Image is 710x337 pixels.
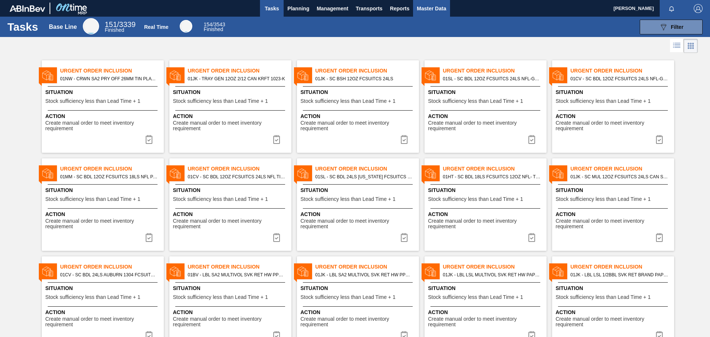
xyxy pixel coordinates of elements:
span: 01CV - SC BDL 12OZ FCSUITCS 24LS NFL TITANS HULK HANDLE [188,173,285,181]
span: 01BV - LBL SA2 MULTIVOL SVK RET HW PPS #4 [188,271,285,279]
img: status [425,266,436,277]
span: Situation [301,186,417,194]
img: status [42,70,53,81]
span: Create manual order to meet inventory requirement [173,316,290,328]
img: icon-task complete [400,135,409,144]
span: 01CV - SC BDL 12OZ FCSUITCS 24LS NFL-GENERIC SHIELD HULK HANDLE [571,75,668,83]
div: Complete task: 6889171 [140,230,158,245]
div: Real Time [180,20,192,33]
button: Filter [640,20,703,34]
span: Situation [45,186,162,194]
div: Card Vision [684,39,698,53]
span: 01JK - LBL LSL MULTIVOL SVK RET HW PAPER [443,271,541,279]
div: Complete task: 6889175 [523,230,541,245]
img: status [42,168,53,179]
span: 01SL - SC BDL 24LS IOWA FCSUITCS 12OZ HULK HAND [315,173,413,181]
img: icon-task complete [527,233,536,242]
img: status [170,266,181,277]
span: Stock sufficiency less than Lead Time + 1 [428,196,523,202]
img: status [297,70,308,81]
div: Complete task: 6889166 [268,132,285,147]
div: Real Time [144,24,169,30]
span: Urgent Order Inclusion [188,67,291,75]
div: Complete task: 6889168 [395,132,413,147]
span: Action [428,112,545,120]
button: icon-task complete [268,230,285,245]
span: Filter [671,24,683,30]
span: Stock sufficiency less than Lead Time + 1 [301,196,396,202]
span: / 3339 [105,20,135,28]
span: Situation [556,186,672,194]
button: icon-task complete [140,132,158,147]
span: 151 [105,20,117,28]
span: Action [556,210,672,218]
span: Create manual order to meet inventory requirement [45,218,162,230]
span: Urgent Order Inclusion [188,263,291,271]
span: Stock sufficiency less than Lead Time + 1 [301,98,396,104]
img: icon-task complete [145,233,153,242]
div: Complete task: 6889170 [650,132,668,147]
span: Urgent Order Inclusion [443,165,547,173]
span: 01JK - SC MUL 12OZ FCSUITCS 24LS CAN SLEEK SUMMER PROMO [571,173,668,181]
span: Create manual order to meet inventory requirement [301,218,417,230]
span: Stock sufficiency less than Lead Time + 1 [173,294,268,300]
span: Stock sufficiency less than Lead Time + 1 [556,294,651,300]
span: Urgent Order Inclusion [60,165,164,173]
span: Urgent Order Inclusion [315,67,419,75]
span: 01HT - SC BDL 18LS FCSUITCS 12OZ NFL- TEXANS 01 [443,173,541,181]
img: icon-task complete [400,233,409,242]
span: Situation [428,88,545,96]
span: Situation [173,186,290,194]
div: Complete task: 6889169 [523,132,541,147]
span: Action [428,210,545,218]
span: Action [173,112,290,120]
div: Base Line [49,24,77,30]
span: Stock sufficiency less than Lead Time + 1 [556,196,651,202]
img: status [170,70,181,81]
span: Action [45,210,162,218]
span: Situation [173,88,290,96]
div: Complete task: 6889164 [140,132,158,147]
button: icon-task complete [523,132,541,147]
span: Stock sufficiency less than Lead Time + 1 [428,98,523,104]
span: Stock sufficiency less than Lead Time + 1 [45,98,141,104]
span: Stock sufficiency less than Lead Time + 1 [301,294,396,300]
span: Action [173,210,290,218]
div: List Vision [670,39,684,53]
span: Finished [204,26,223,32]
span: Situation [556,88,672,96]
span: Stock sufficiency less than Lead Time + 1 [173,98,268,104]
img: status [297,168,308,179]
span: Create manual order to meet inventory requirement [173,120,290,132]
span: Situation [428,186,545,194]
img: icon-task complete [145,135,153,144]
button: icon-task complete [650,230,668,245]
button: icon-task complete [140,230,158,245]
span: Stock sufficiency less than Lead Time + 1 [173,196,268,202]
span: 01JK - LBL LSL 1/2BBL SVK RET BRAND PAPER [571,271,668,279]
img: icon-task complete [655,233,664,242]
img: status [552,70,564,81]
span: 154 [204,21,212,27]
button: icon-task complete [523,230,541,245]
span: Situation [301,284,417,292]
span: 01SL - SC BDL 12OZ FCSUITCS 24LS NFL-GENERIC SHIELD HULK HANDLE [443,75,541,83]
span: / 3543 [204,21,225,27]
img: Logout [694,4,703,13]
span: Create manual order to meet inventory requirement [45,316,162,328]
span: Situation [556,284,672,292]
span: Urgent Order Inclusion [571,263,674,271]
img: status [42,266,53,277]
h1: Tasks [7,23,40,31]
span: Situation [301,88,417,96]
img: status [297,266,308,277]
img: icon-task complete [272,135,281,144]
span: Situation [428,284,545,292]
span: 01JK - TRAY GEN 12OZ 2/12 CAN KRFT 1023-K [188,75,285,83]
button: icon-task complete [268,132,285,147]
span: Urgent Order Inclusion [188,165,291,173]
span: Action [301,112,417,120]
img: status [425,70,436,81]
span: Action [301,309,417,316]
span: Situation [173,284,290,292]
